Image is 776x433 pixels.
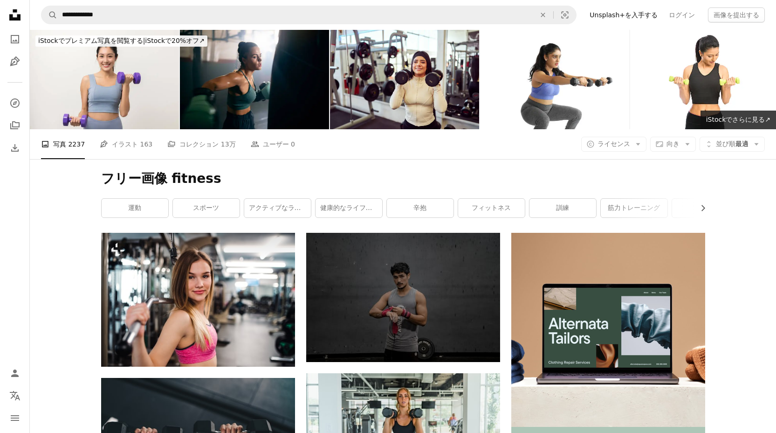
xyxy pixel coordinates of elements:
[511,233,705,427] img: file-1707885205802-88dd96a21c72image
[663,7,700,22] a: ログイン
[102,199,168,217] a: 運動
[6,386,24,405] button: 言語
[173,199,240,217] a: スポーツ
[306,293,500,301] a: 灰色のタンクトップを着て立っている男
[694,199,705,217] button: リストを右にスクロールする
[6,30,24,49] a: 写真
[316,199,382,217] a: 健康的なライフスタイル
[6,116,24,135] a: コレクション
[6,139,24,157] a: ダウンロード履歴
[716,140,735,147] span: 並び順
[101,295,295,304] a: ジムで筋力トレーニングをしている美しい若い女の子や女性の側面図。
[554,6,576,24] button: ビジュアル検索
[458,199,525,217] a: フィットネス
[666,140,680,147] span: 向き
[716,140,749,149] span: 最適
[100,129,152,159] a: イラスト 163
[38,37,145,44] span: iStockでプレミアム写真を閲覧する |
[6,409,24,427] button: メニュー
[221,139,236,149] span: 13万
[6,52,24,71] a: イラスト
[706,116,770,123] span: iStockでさらに見る ↗
[581,137,646,152] button: ライセンス
[6,364,24,383] a: ログイン / 登録する
[101,233,295,366] img: ジムで筋力トレーニングをしている美しい若い女の子や女性の側面図。
[101,170,705,187] h1: フリー画像 fitness
[650,137,696,152] button: 向き
[533,6,553,24] button: 全てクリア
[41,6,57,24] button: Unsplashで検索する
[35,35,207,47] div: iStockで20%オフ ↗
[140,139,153,149] span: 163
[330,30,479,129] img: ジムでダンベルを持ち上げて微笑む若い女性
[387,199,453,217] a: 辛抱
[672,199,739,217] a: 強度
[291,139,295,149] span: 0
[30,30,179,129] img: スポーティなアジアの女性は、孤立した白い背景にダンベルで運動します。良い形状と健康フィットネス女性のウェイトトレーニング立ち位置は、カメラに笑顔ポーズ。
[251,129,295,159] a: ユーザー 0
[244,199,311,217] a: アクティブなライフスタイル
[708,7,765,22] button: 画像を提出する
[180,30,329,129] img: ボクシンググローブをはめた若い女性、サンドバッグをパンチしながら、ジムでキックボックスの練習をしている
[601,199,667,217] a: 筋力トレーニング
[30,30,213,52] a: iStockでプレミアム写真を閲覧する|iStockで20%オフ↗
[306,233,500,362] img: 灰色のタンクトップを着て立っている男
[584,7,663,22] a: Unsplash+を入手する
[597,140,630,147] span: ライセンス
[700,111,776,129] a: iStockでさらに見る↗
[167,129,235,159] a: コレクション 13万
[700,137,765,152] button: 並び順最適
[529,199,596,217] a: 訓練
[41,6,577,24] form: サイト内でビジュアルを探す
[6,94,24,112] a: 探す
[480,30,629,129] img: ダンベルを持つ若い女性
